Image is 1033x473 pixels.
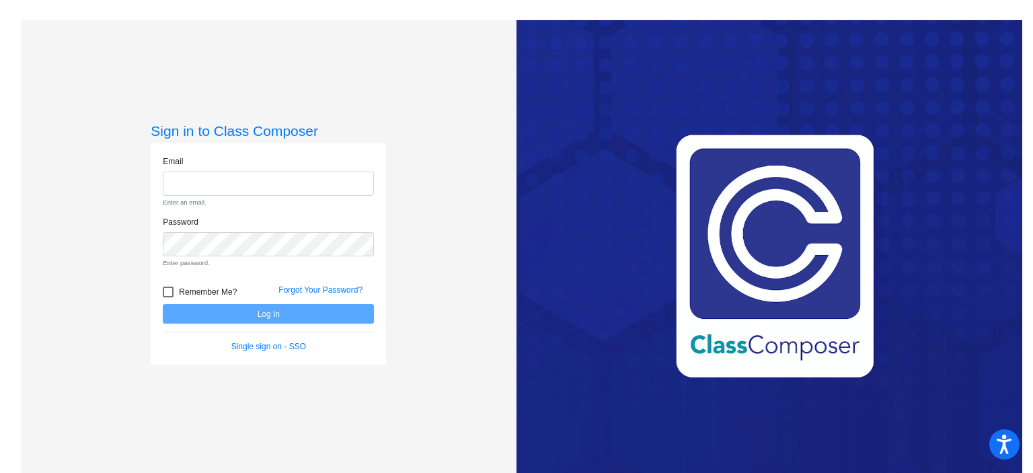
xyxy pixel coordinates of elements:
[163,198,374,207] small: Enter an email.
[163,155,183,168] label: Email
[278,285,362,295] a: Forgot Your Password?
[163,258,374,268] small: Enter password.
[163,216,198,228] label: Password
[163,304,374,324] button: Log In
[231,342,306,351] a: Single sign on - SSO
[179,284,237,300] span: Remember Me?
[151,122,386,139] h3: Sign in to Class Composer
